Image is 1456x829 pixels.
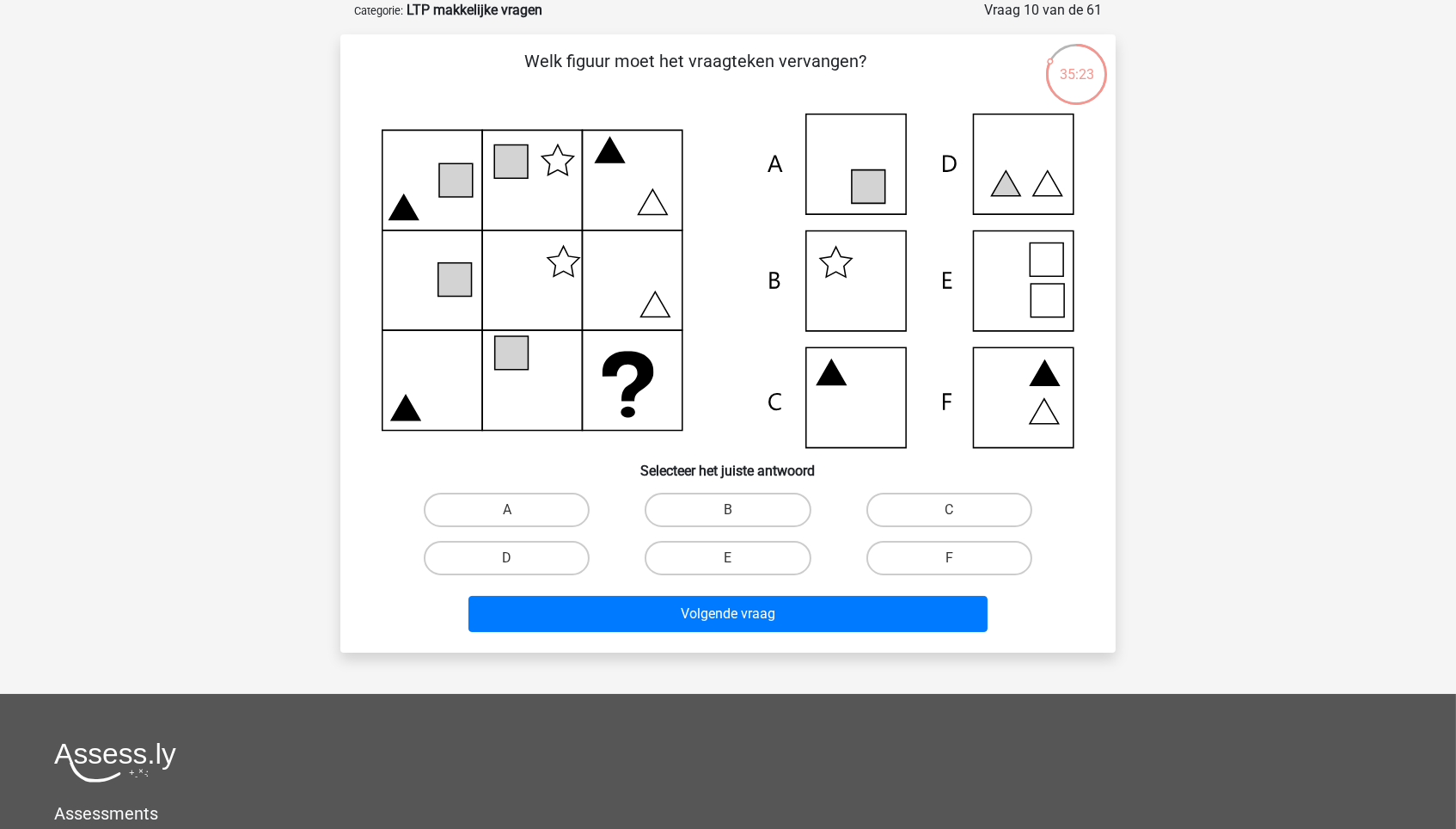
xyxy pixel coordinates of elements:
div: 35:23 [1044,42,1109,85]
label: B [645,493,811,527]
strong: LTP makkelijke vragen [407,2,542,18]
label: A [424,493,590,527]
label: C [866,493,1032,527]
small: Categorie: [354,4,403,17]
img: Assessly logo [54,742,176,783]
label: F [866,541,1032,575]
p: Welk figuur moet het vraagteken vervangen? [368,48,1024,100]
label: D [424,541,590,575]
h6: Selecteer het juiste antwoord [368,449,1088,479]
button: Volgende vraag [468,596,988,632]
h5: Assessments [54,803,1402,824]
label: E [645,541,811,575]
